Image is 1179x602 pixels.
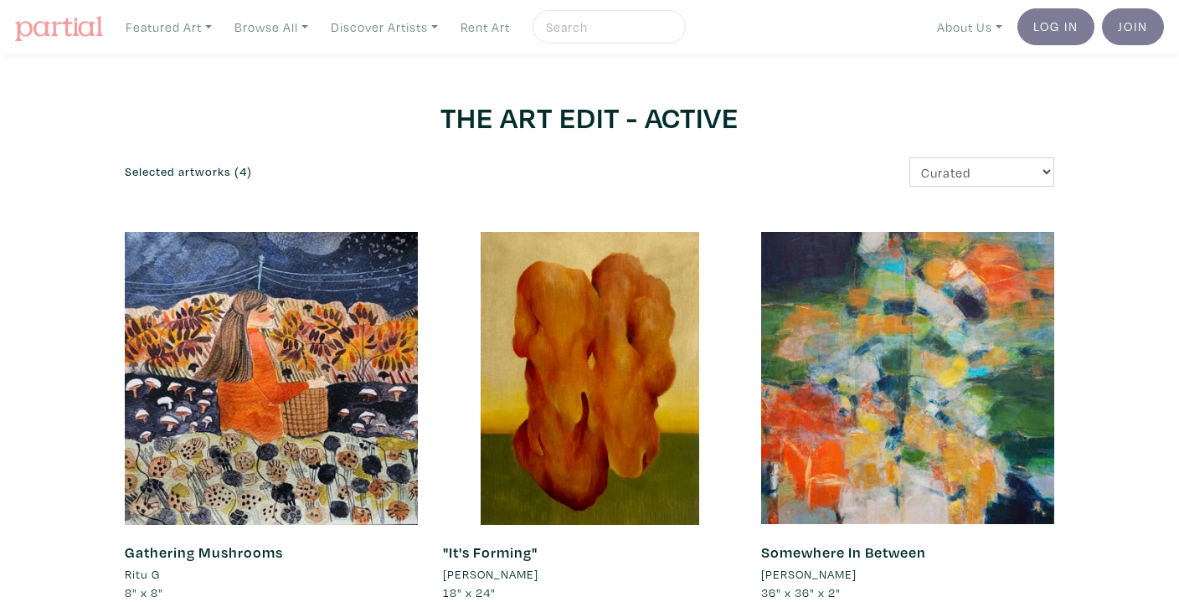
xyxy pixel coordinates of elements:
a: Rent Art [453,10,517,44]
a: Log In [1017,8,1094,45]
li: [PERSON_NAME] [761,565,857,584]
a: Gathering Mushrooms [125,543,283,562]
li: Ritu G [125,565,160,584]
span: 36" x 36" x 2" [761,584,841,600]
a: [PERSON_NAME] [761,565,1054,584]
a: Somewhere In Between [761,543,926,562]
span: 8" x 8" [125,584,163,600]
a: Browse All [227,10,316,44]
h6: Selected artworks (4) [125,165,577,179]
li: [PERSON_NAME] [443,565,538,584]
input: Search [544,17,670,38]
a: Join [1102,8,1164,45]
span: 18" x 24" [443,584,496,600]
a: Discover Artists [323,10,445,44]
a: Ritu G [125,565,418,584]
a: [PERSON_NAME] [443,565,736,584]
h2: THE ART EDIT - ACTIVE [125,99,1054,135]
a: About Us [929,10,1010,44]
a: Featured Art [118,10,219,44]
a: "It's Forming" [443,543,538,562]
